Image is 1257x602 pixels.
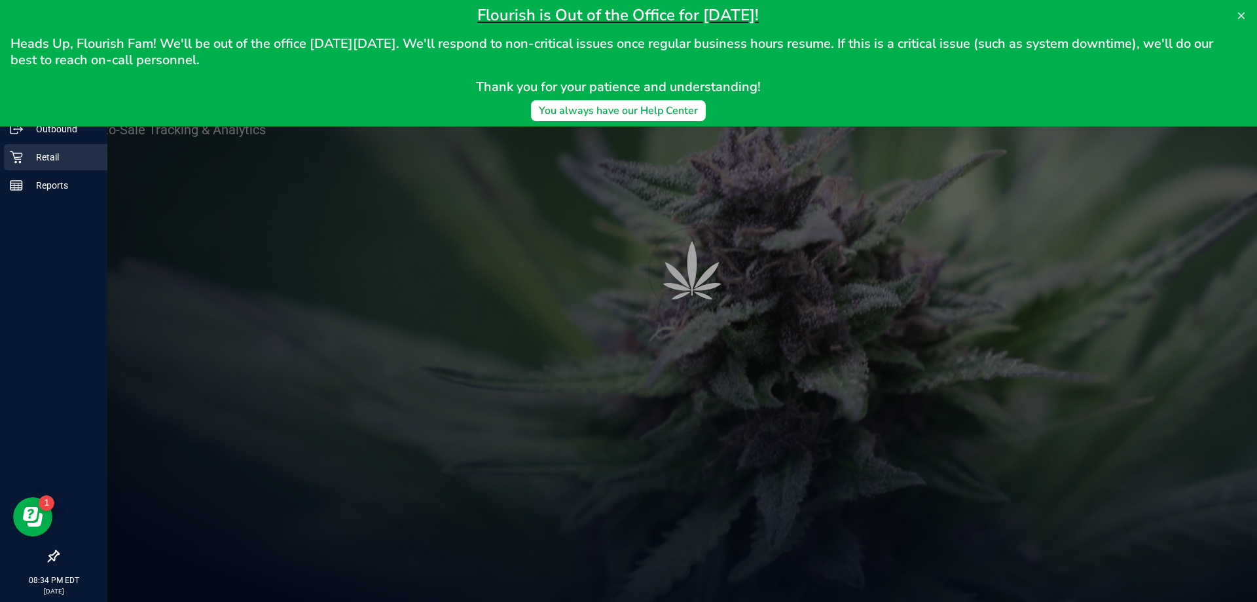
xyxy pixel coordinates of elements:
iframe: Resource center [13,497,52,536]
span: Thank you for your patience and understanding! [476,78,761,96]
inline-svg: Reports [10,179,23,192]
inline-svg: Retail [10,151,23,164]
iframe: Resource center unread badge [39,495,54,511]
p: [DATE] [6,586,101,596]
span: Flourish is Out of the Office for [DATE]! [477,5,759,26]
p: Reports [23,178,101,193]
p: Retail [23,149,101,165]
p: 08:34 PM EDT [6,574,101,586]
div: You always have our Help Center [539,103,698,119]
span: Heads Up, Flourish Fam! We'll be out of the office [DATE][DATE]. We'll respond to non-critical is... [10,35,1216,69]
inline-svg: Outbound [10,122,23,136]
p: Outbound [23,121,101,137]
